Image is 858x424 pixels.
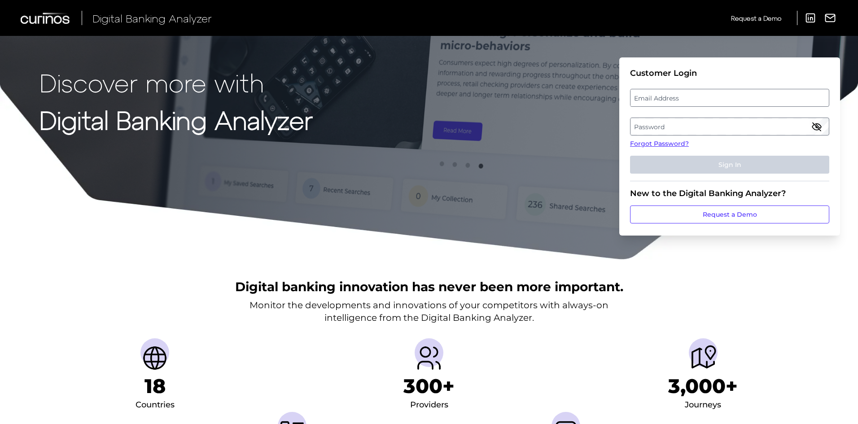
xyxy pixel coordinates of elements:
[685,398,721,412] div: Journeys
[403,374,455,398] h1: 300+
[140,344,169,372] img: Countries
[136,398,175,412] div: Countries
[630,156,829,174] button: Sign In
[410,398,448,412] div: Providers
[731,14,781,22] span: Request a Demo
[415,344,443,372] img: Providers
[731,11,781,26] a: Request a Demo
[689,344,718,372] img: Journeys
[630,188,829,198] div: New to the Digital Banking Analyzer?
[92,12,212,25] span: Digital Banking Analyzer
[630,139,829,149] a: Forgot Password?
[630,68,829,78] div: Customer Login
[630,205,829,223] a: Request a Demo
[39,68,313,96] p: Discover more with
[668,374,738,398] h1: 3,000+
[21,13,71,24] img: Curinos
[39,105,313,135] strong: Digital Banking Analyzer
[250,299,608,324] p: Monitor the developments and innovations of your competitors with always-on intelligence from the...
[144,374,166,398] h1: 18
[235,278,623,295] h2: Digital banking innovation has never been more important.
[630,90,828,106] label: Email Address
[630,118,828,135] label: Password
